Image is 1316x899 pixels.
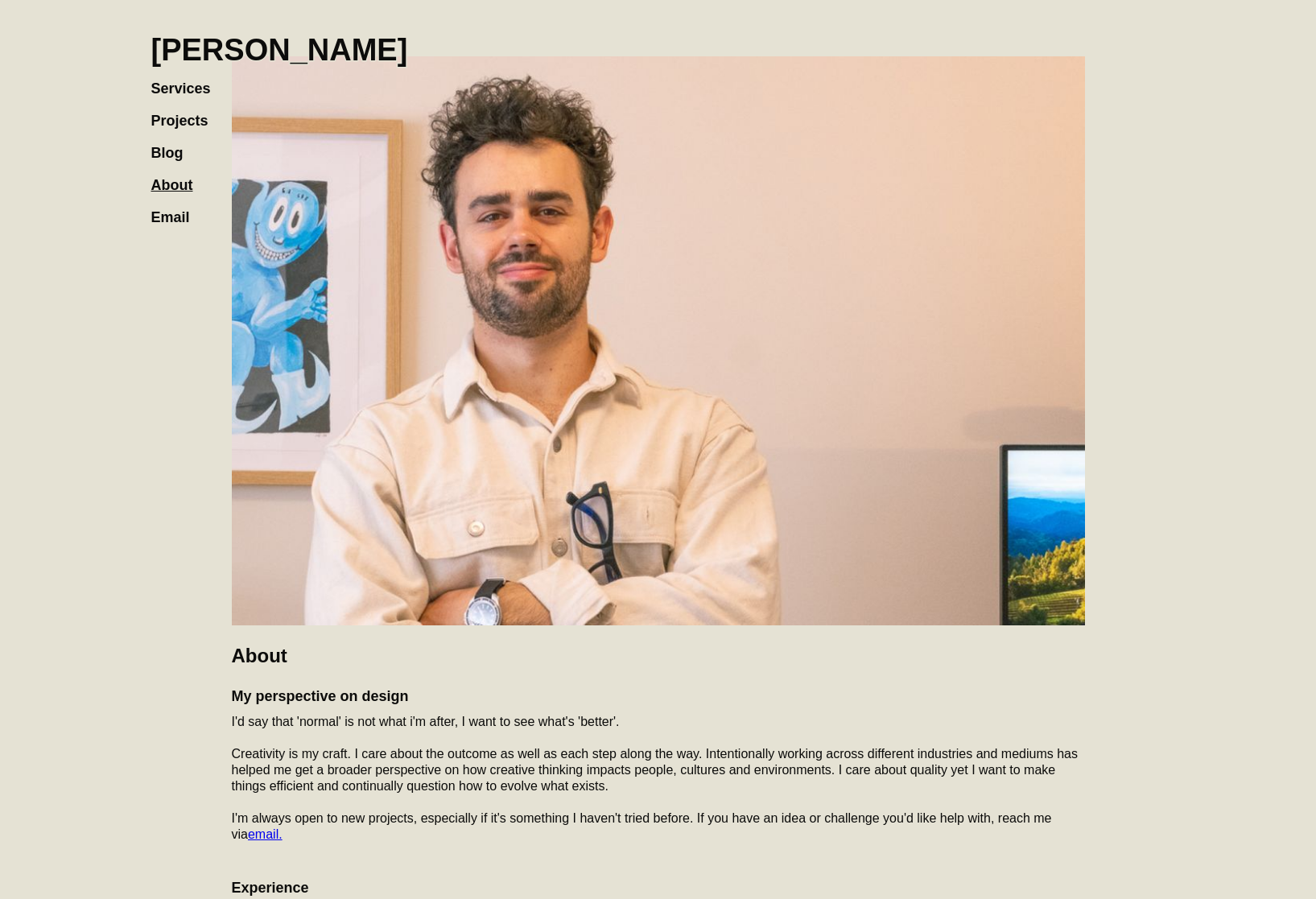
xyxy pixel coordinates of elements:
a: Email [151,193,206,225]
h4: Experience [232,878,1085,897]
h2: About [232,641,1085,670]
p: I'd say that 'normal' is not what i'm after, I want to see what's 'better'. Creativity is my craf... [232,714,1085,843]
a: Projects [151,97,225,129]
a: Blog [151,129,200,161]
h1: [PERSON_NAME] [151,32,408,68]
a: Services [151,64,227,97]
a: About [151,161,209,193]
a: home [151,16,408,68]
h4: ‍ [232,851,1085,870]
a: email. [248,827,283,841]
h4: My perspective on design [232,687,1085,706]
